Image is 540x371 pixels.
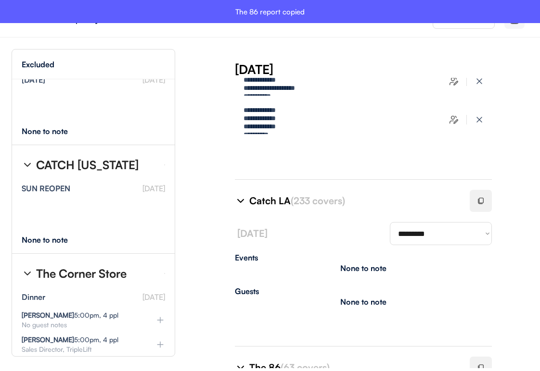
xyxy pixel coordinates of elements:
[22,336,118,343] div: 5:00pm, 4 ppl
[36,268,127,279] div: The Corner Store
[36,159,139,171] div: CATCH [US_STATE]
[22,312,118,319] div: 5:00pm, 4 ppl
[235,287,492,295] div: Guests
[22,159,33,171] img: chevron-right%20%281%29.svg
[22,322,140,328] div: No guest notes
[22,268,33,279] img: chevron-right%20%281%29.svg
[155,340,165,349] img: plus%20%281%29.svg
[155,315,165,325] img: plus%20%281%29.svg
[340,264,386,272] div: None to note
[142,75,165,85] font: [DATE]
[249,194,458,208] div: Catch LA
[22,346,140,353] div: Sales Director, TripleLift
[237,227,268,239] font: [DATE]
[475,115,484,124] img: x-close%20%283%29.svg
[22,311,74,319] strong: [PERSON_NAME]
[22,76,45,84] div: [DATE]
[22,236,86,244] div: None to note
[449,115,459,124] img: users-edit.svg
[22,293,45,301] div: Dinner
[22,61,54,68] div: Excluded
[142,292,165,302] font: [DATE]
[235,195,246,207] img: chevron-right%20%281%29.svg
[449,76,459,86] img: users-edit.svg
[340,298,386,306] div: None to note
[142,184,165,193] font: [DATE]
[22,185,70,192] div: SUN REOPEN
[475,76,484,86] img: x-close%20%283%29.svg
[22,335,74,344] strong: [PERSON_NAME]
[235,61,540,78] div: [DATE]
[235,254,492,261] div: Events
[291,195,345,207] font: (233 covers)
[22,127,86,135] div: None to note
